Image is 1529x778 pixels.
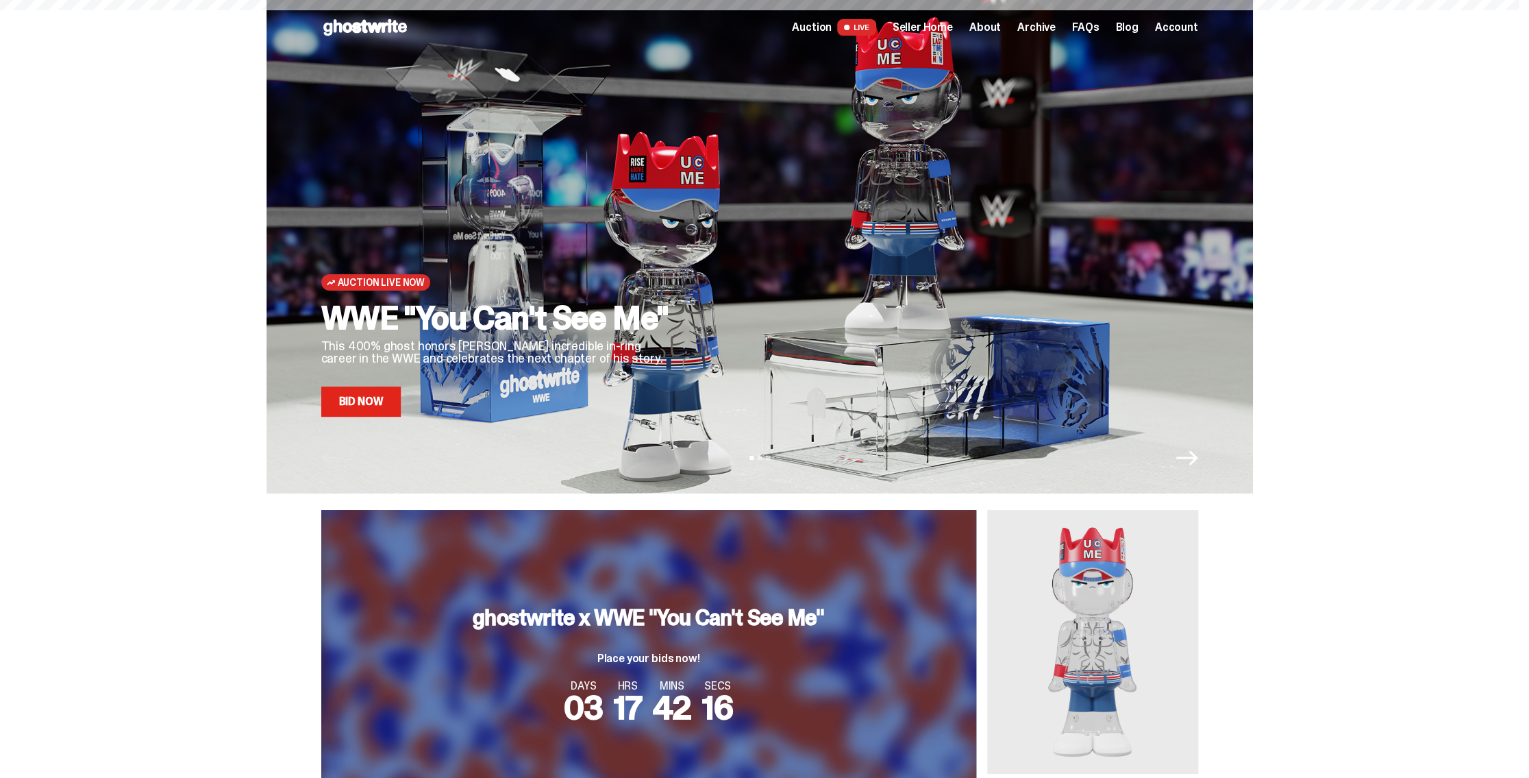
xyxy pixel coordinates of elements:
a: Archive [1017,22,1056,33]
a: Blog [1115,22,1138,33]
a: About [969,22,1001,33]
button: View slide 1 [749,456,754,460]
span: 16 [702,686,733,729]
h2: WWE "You Can't See Me" [321,302,678,335]
button: View slide 3 [766,456,770,460]
span: SECS [702,681,733,692]
span: HRS [614,681,642,692]
a: Bid Now [321,387,401,417]
a: Account [1155,22,1198,33]
img: You Can't See Me [987,510,1198,774]
p: This 400% ghost honors [PERSON_NAME] incredible in-ring career in the WWE and celebrates the next... [321,340,678,365]
a: Auction LIVE [792,19,875,36]
a: FAQs [1072,22,1099,33]
span: Auction Live Now [338,277,425,288]
span: LIVE [837,19,876,36]
span: Auction [792,22,832,33]
span: 03 [564,686,603,729]
span: 42 [653,686,692,729]
button: View slide 2 [758,456,762,460]
h3: ghostwrite x WWE "You Can't See Me" [473,607,824,629]
button: Next [1176,447,1198,469]
span: 17 [614,686,642,729]
a: Seller Home [893,22,953,33]
span: MINS [653,681,692,692]
p: Place your bids now! [473,653,824,664]
span: DAYS [564,681,603,692]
